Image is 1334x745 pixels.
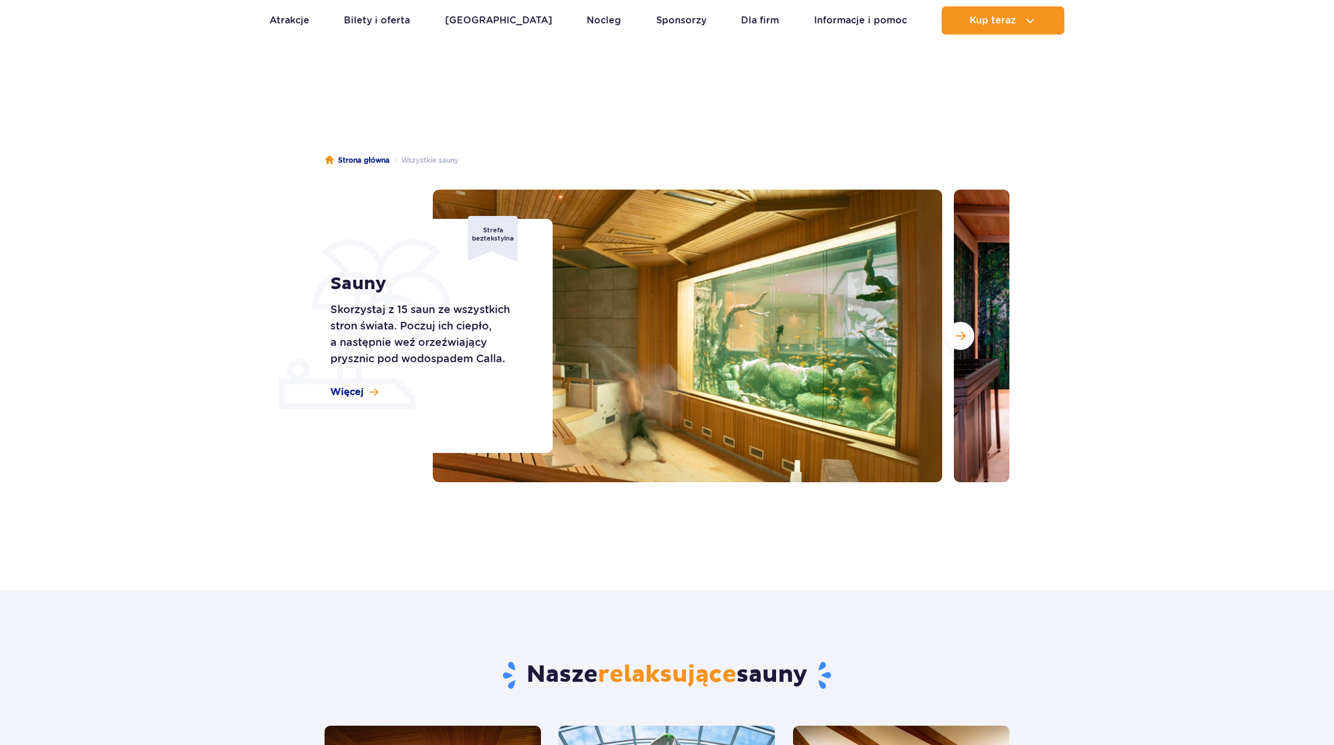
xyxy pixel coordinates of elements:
[330,273,526,294] h1: Sauny
[814,6,907,35] a: Informacje i pomoc
[587,6,621,35] a: Nocleg
[330,301,526,367] p: Skorzystaj z 15 saun ze wszystkich stron świata. Poczuj ich ciepło, a następnie weź orzeźwiający ...
[330,386,378,399] a: Więcej
[325,155,389,166] a: Strona główna
[389,155,459,166] li: Wszystkie sauny
[942,6,1064,35] button: Kup teraz
[330,386,364,399] span: Więcej
[970,15,1016,26] span: Kup teraz
[656,6,706,35] a: Sponsorzy
[468,216,518,261] div: Strefa beztekstylna
[445,6,552,35] a: [GEOGRAPHIC_DATA]
[433,190,942,482] img: Sauna w strefie Relax z dużym akwarium na ścianie, przytulne wnętrze i drewniane ławki
[270,6,309,35] a: Atrakcje
[741,6,779,35] a: Dla firm
[946,322,974,350] button: Następny slajd
[344,6,410,35] a: Bilety i oferta
[598,660,736,689] span: relaksujące
[325,660,1009,691] h2: Nasze sauny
